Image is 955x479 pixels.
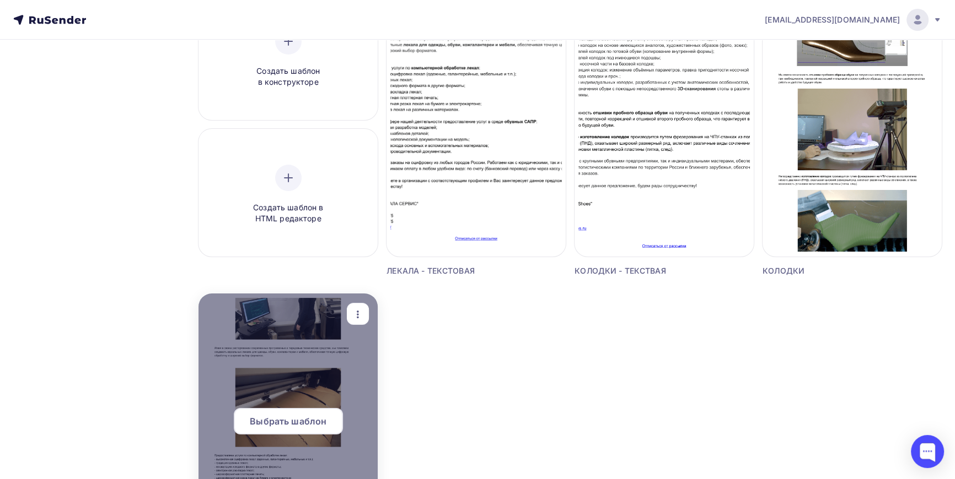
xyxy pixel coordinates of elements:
span: Создать шаблон в HTML редакторе [236,202,341,225]
div: ЛЕКАЛА - ТЕКСТОВАЯ [387,265,521,276]
a: [EMAIL_ADDRESS][DOMAIN_NAME] [765,9,942,31]
div: КОЛОДКИ [763,265,897,276]
span: Выбрать шаблон [250,415,326,428]
div: КОЛОДКИ - ТЕКСТВАЯ [575,265,709,276]
span: Создать шаблон в конструкторе [236,66,341,88]
span: [EMAIL_ADDRESS][DOMAIN_NAME] [765,14,900,25]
